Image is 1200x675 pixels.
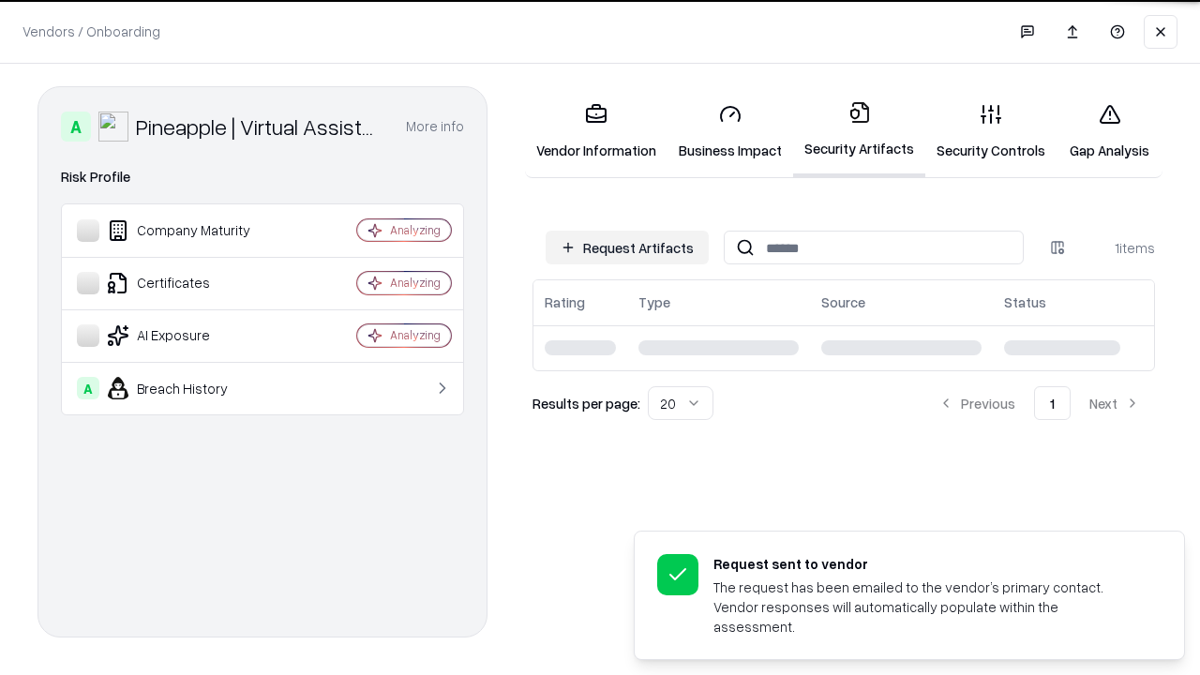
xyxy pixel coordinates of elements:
p: Vendors / Onboarding [22,22,160,41]
div: A [77,377,99,399]
div: Analyzing [390,327,441,343]
div: A [61,112,91,142]
div: Source [821,292,865,312]
a: Security Controls [925,88,1057,175]
a: Gap Analysis [1057,88,1162,175]
div: Analyzing [390,275,441,291]
a: Vendor Information [525,88,667,175]
div: AI Exposure [77,324,301,347]
div: Breach History [77,377,301,399]
div: Pineapple | Virtual Assistant Agency [136,112,383,142]
div: Request sent to vendor [713,554,1139,574]
button: Request Artifacts [546,231,709,264]
div: Analyzing [390,222,441,238]
div: Status [1004,292,1046,312]
img: Pineapple | Virtual Assistant Agency [98,112,128,142]
a: Business Impact [667,88,793,175]
div: Risk Profile [61,166,464,188]
nav: pagination [923,386,1155,420]
div: Company Maturity [77,219,301,242]
a: Security Artifacts [793,86,925,177]
button: 1 [1034,386,1071,420]
div: Type [638,292,670,312]
button: More info [406,110,464,143]
div: Rating [545,292,585,312]
p: Results per page: [532,394,640,413]
div: The request has been emailed to the vendor’s primary contact. Vendor responses will automatically... [713,577,1139,637]
div: 1 items [1080,238,1155,258]
div: Certificates [77,272,301,294]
